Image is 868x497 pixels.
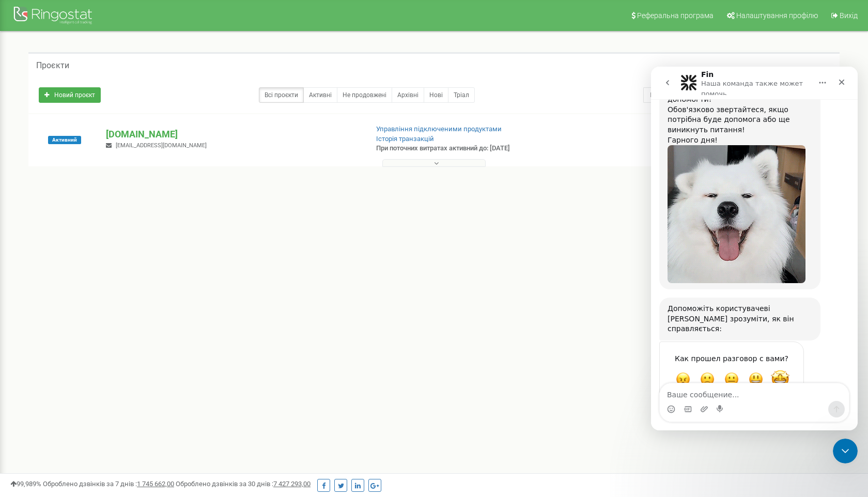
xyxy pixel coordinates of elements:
[176,480,311,488] span: Оброблено дзвінків за 30 днів :
[643,87,783,103] input: Пошук
[43,480,174,488] span: Оброблено дзвінків за 7 днів :
[392,87,424,103] a: Архівні
[833,439,858,463] iframe: Intercom live chat
[259,87,304,103] a: Всі проєкти
[303,87,337,103] a: Активні
[106,128,359,141] p: [DOMAIN_NAME]
[736,11,818,20] span: Налаштування профілю
[10,480,41,488] span: 99,989%
[337,87,392,103] a: Не продовжені
[651,67,858,430] iframe: Intercom live chat
[116,142,207,149] span: [EMAIL_ADDRESS][DOMAIN_NAME]
[424,87,448,103] a: Нові
[273,480,311,488] u: 7 427 293,00
[840,11,858,20] span: Вихід
[48,136,81,144] span: Активний
[36,61,69,70] h5: Проєкти
[448,87,475,103] a: Тріал
[376,135,434,143] a: Історія транзакцій
[637,11,714,20] span: Реферальна програма
[376,144,562,153] p: При поточних витратах активний до: [DATE]
[39,87,101,103] a: Новий проєкт
[376,125,502,133] a: Управління підключеними продуктами
[137,480,174,488] u: 1 745 662,00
